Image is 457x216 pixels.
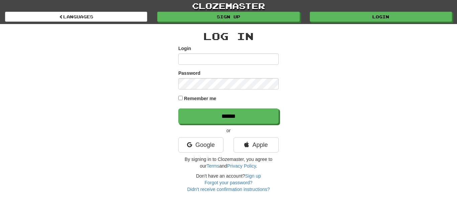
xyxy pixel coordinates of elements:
a: Sign up [245,173,261,179]
a: Terms [206,163,219,169]
p: By signing in to Clozemaster, you agree to our and . [178,156,279,169]
a: Login [310,12,452,22]
a: Sign up [157,12,299,22]
a: Languages [5,12,147,22]
div: Don't have an account? [178,173,279,193]
a: Google [178,137,223,153]
a: Didn't receive confirmation instructions? [187,187,270,192]
label: Login [178,45,191,52]
p: or [178,127,279,134]
a: Privacy Policy [227,163,256,169]
a: Forgot your password? [204,180,252,185]
h2: Log In [178,31,279,42]
label: Password [178,70,200,76]
a: Apple [234,137,279,153]
label: Remember me [184,95,216,102]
